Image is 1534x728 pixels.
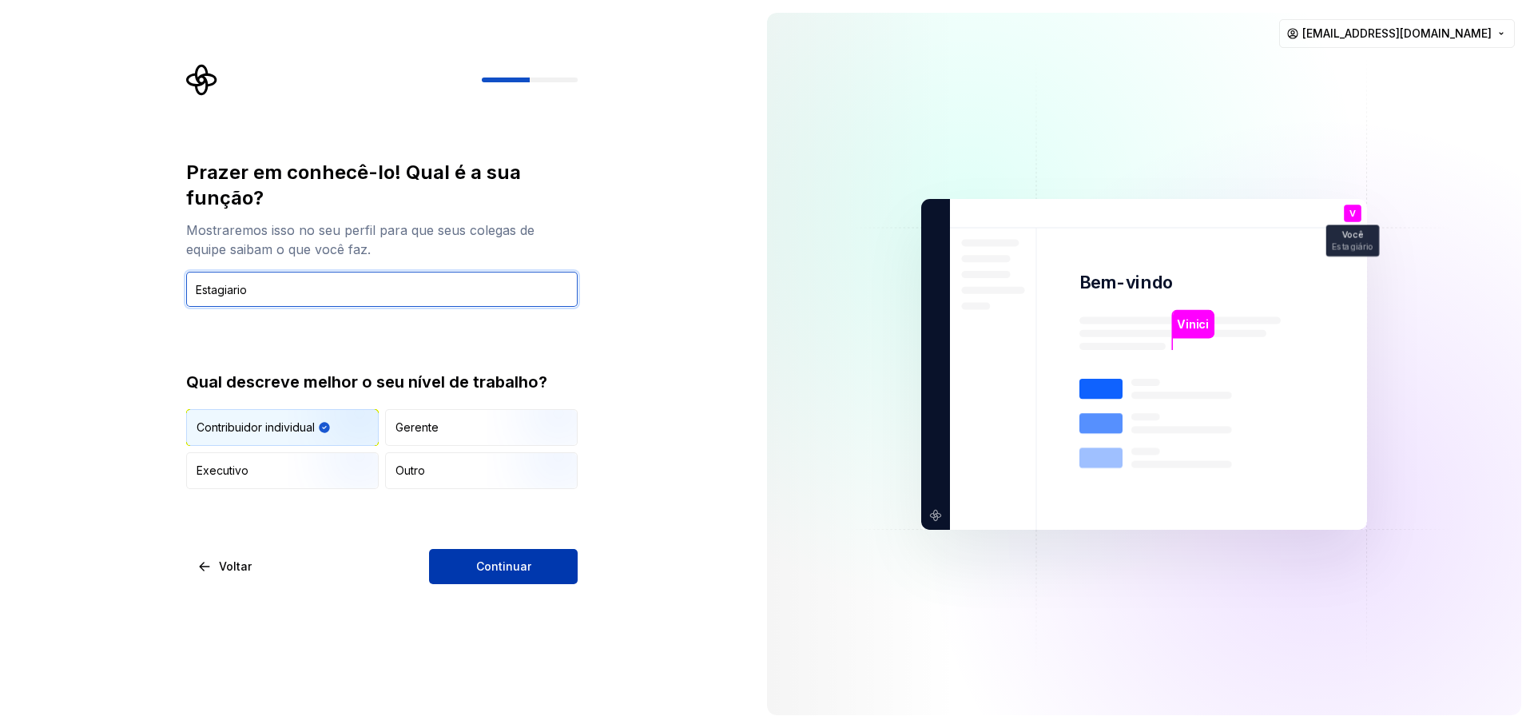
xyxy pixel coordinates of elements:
[186,222,535,257] font: Mostraremos isso no seu perfil para que seus colegas de equipe saibam o que você faz.
[186,272,578,307] input: Cargo
[197,463,248,477] font: Executivo
[1332,241,1373,252] font: Estagiário
[1177,316,1209,331] font: Vinici
[186,372,547,392] font: Qual descreve melhor o seu nível de trabalho?
[1079,271,1173,292] font: Bem-vindo
[395,463,425,477] font: Outro
[395,420,439,434] font: Gerente
[1349,207,1356,218] font: V
[186,64,218,96] svg: Logotipo da Supernova
[219,559,252,573] font: Voltar
[197,420,315,434] font: Contribuidor individual
[1302,26,1492,40] font: [EMAIL_ADDRESS][DOMAIN_NAME]
[429,549,578,584] button: Continuar
[1342,229,1364,240] font: Você
[186,161,521,209] font: Prazer em conhecê-lo! Qual é a sua função?
[476,559,531,573] font: Continuar
[1279,19,1515,48] button: [EMAIL_ADDRESS][DOMAIN_NAME]
[186,549,265,584] button: Voltar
